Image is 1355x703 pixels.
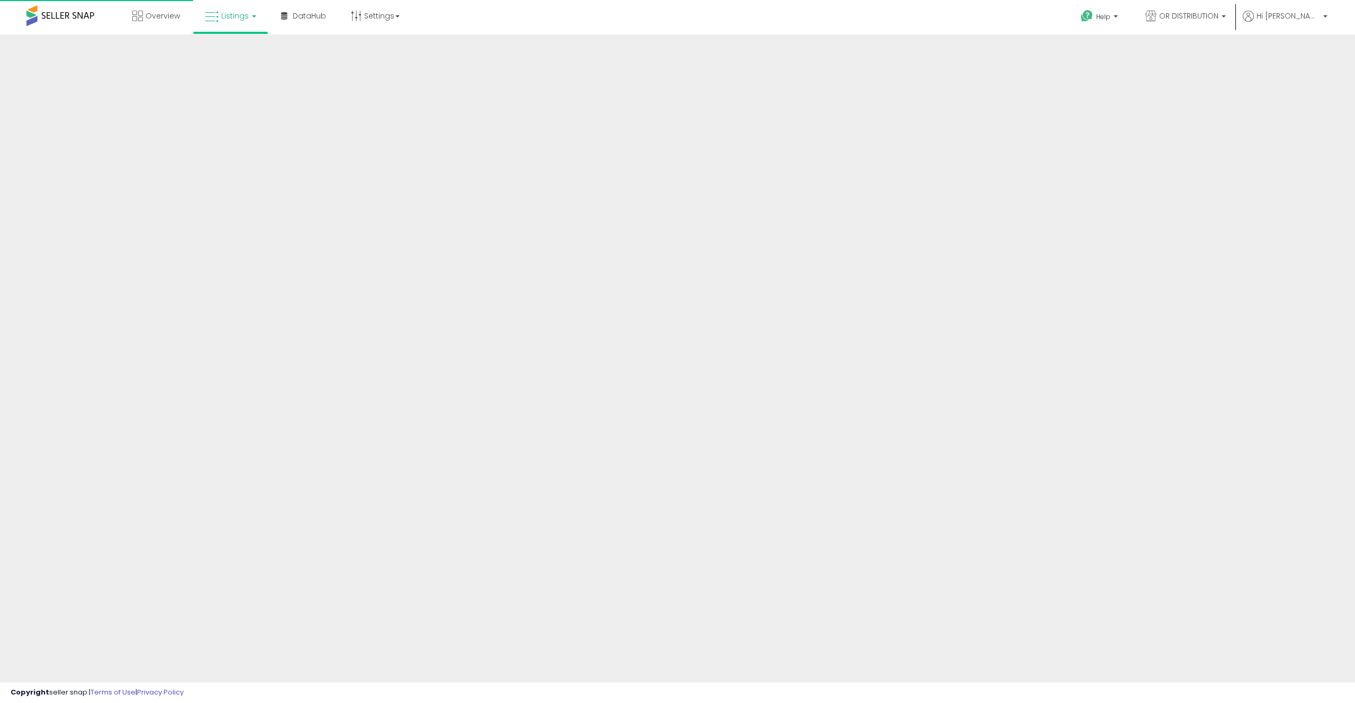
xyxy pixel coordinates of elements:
[1159,11,1218,21] span: OR DISTRIBUTION
[1257,11,1320,21] span: Hi [PERSON_NAME]
[1072,2,1128,34] a: Help
[1080,10,1094,23] i: Get Help
[146,11,180,21] span: Overview
[1096,12,1110,21] span: Help
[221,11,249,21] span: Listings
[293,11,326,21] span: DataHub
[1243,11,1327,34] a: Hi [PERSON_NAME]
